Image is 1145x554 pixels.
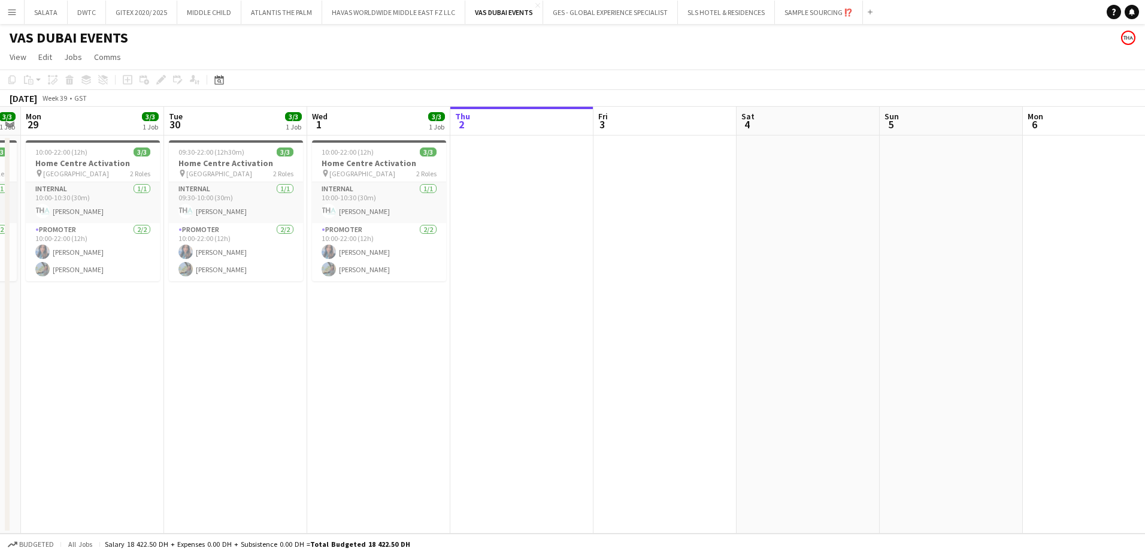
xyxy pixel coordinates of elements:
button: GES - GLOBAL EXPERIENCE SPECIALIST [543,1,678,24]
span: All jobs [66,540,95,549]
button: MIDDLE CHILD [177,1,241,24]
button: GITEX 2020/ 2025 [106,1,177,24]
button: SLS HOTEL & RESIDENCES [678,1,775,24]
div: [DATE] [10,92,37,104]
a: Jobs [59,49,87,65]
a: View [5,49,31,65]
button: SAMPLE SOURCING ⁉️ [775,1,863,24]
span: Jobs [64,52,82,62]
span: Week 39 [40,94,69,103]
div: GST [74,94,87,103]
button: VAS DUBAI EVENTS [465,1,543,24]
span: Budgeted [19,540,54,549]
button: SALATA [25,1,68,24]
a: Edit [34,49,57,65]
span: View [10,52,26,62]
button: DWTC [68,1,106,24]
button: Budgeted [6,538,56,551]
a: Comms [89,49,126,65]
button: ATLANTIS THE PALM [241,1,322,24]
span: Comms [94,52,121,62]
div: Salary 18 422.50 DH + Expenses 0.00 DH + Subsistence 0.00 DH = [105,540,410,549]
h1: VAS DUBAI EVENTS [10,29,128,47]
span: Total Budgeted 18 422.50 DH [310,540,410,549]
button: HAVAS WORLDWIDE MIDDLE EAST FZ LLC [322,1,465,24]
app-user-avatar: THA_Sales Team [1121,31,1135,45]
span: Edit [38,52,52,62]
